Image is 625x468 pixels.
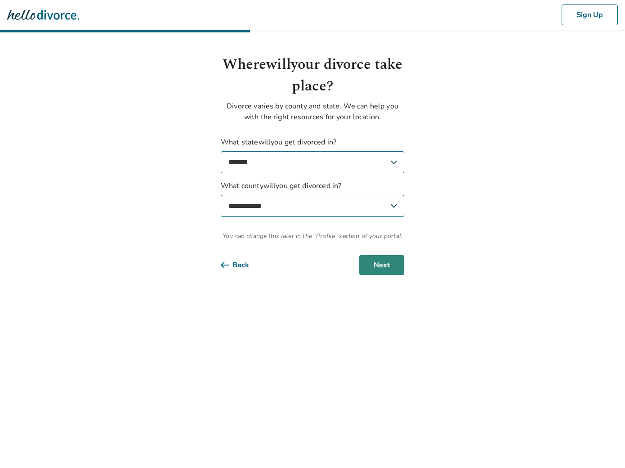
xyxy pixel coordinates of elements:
[580,425,625,468] iframe: Chat Widget
[221,137,404,173] label: What state will you get divorced in?
[221,180,404,217] label: What county will you get divorced in?
[221,195,404,217] select: What countywillyou get divorced in?
[221,231,404,241] span: You can change this later in the "Profile" section of your portal.
[359,255,404,275] button: Next
[221,151,404,173] select: What statewillyou get divorced in?
[221,54,404,97] h1: Where will your divorce take place?
[221,255,263,275] button: Back
[562,4,618,25] button: Sign Up
[221,101,404,122] p: Divorce varies by county and state. We can help you with the right resources for your location.
[7,6,79,24] img: Hello Divorce Logo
